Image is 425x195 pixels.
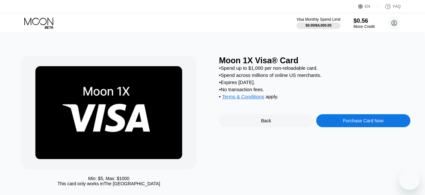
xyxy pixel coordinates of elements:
[222,94,264,101] div: Terms & Conditions
[306,23,331,27] div: $0.00 / $4,000.00
[354,18,375,24] div: $0.56
[316,114,410,127] div: Purchase Card Now
[296,17,340,29] div: Visa Monthly Spend Limit$0.00/$4,000.00
[219,65,410,71] div: • Spend up to $1,000 per non-reloadable card.
[365,4,370,9] div: EN
[219,79,410,85] div: • Expires [DATE].
[354,24,375,29] div: Moon Credit
[296,17,340,22] div: Visa Monthly Spend Limit
[378,3,401,10] div: FAQ
[393,4,401,9] div: FAQ
[399,169,420,190] iframe: Button to launch messaging window
[219,72,410,78] div: • Spend across millions of online US merchants.
[358,3,378,10] div: EN
[219,87,410,92] div: • No transaction fees.
[219,56,410,65] div: Moon 1X Visa® Card
[261,118,271,123] div: Back
[354,18,375,29] div: $0.56Moon Credit
[57,181,160,186] div: This card only works in The [GEOGRAPHIC_DATA]
[88,176,130,181] div: Min: $ 5 , Max: $ 1000
[219,114,313,127] div: Back
[222,94,264,99] span: Terms & Conditions
[219,94,410,101] div: • apply .
[343,118,383,123] div: Purchase Card Now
